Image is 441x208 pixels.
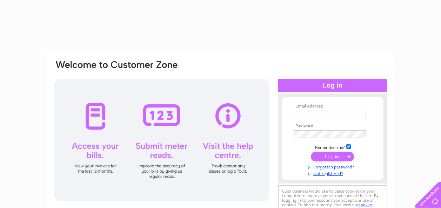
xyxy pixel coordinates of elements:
[292,143,373,150] td: Remember me?
[292,104,373,109] th: Email Address:
[311,152,354,161] input: Submit
[294,163,373,170] a: Forgotten password?
[292,124,373,129] th: Password:
[294,170,373,176] a: Not registered?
